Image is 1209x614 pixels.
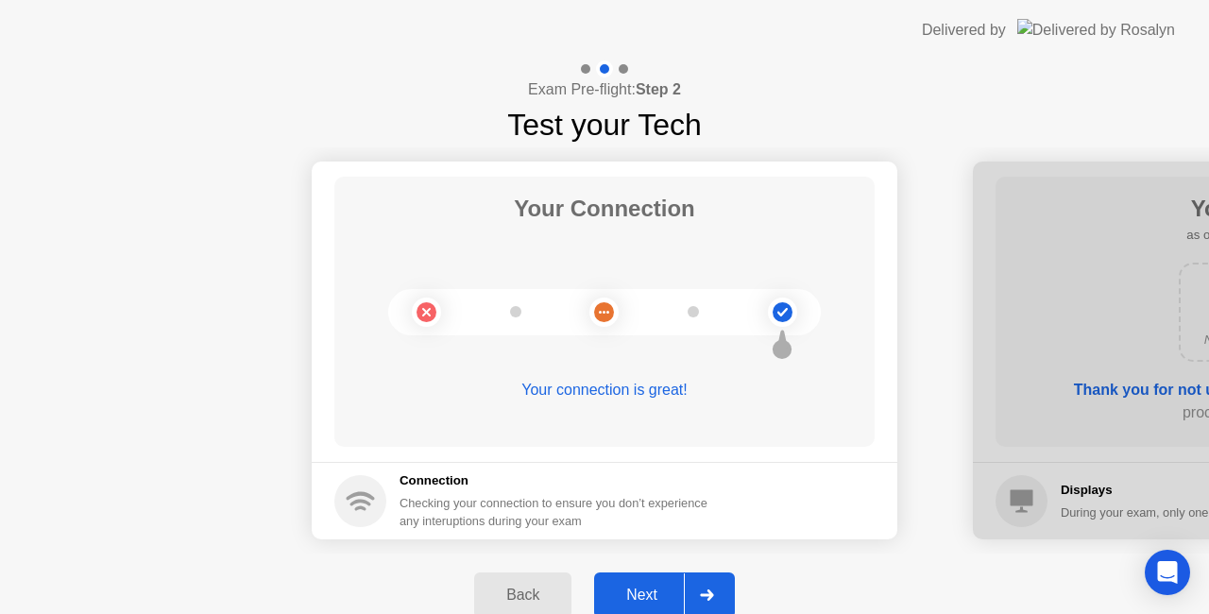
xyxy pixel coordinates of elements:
h5: Connection [400,471,719,490]
div: Next [600,587,684,604]
h1: Your Connection [514,192,695,226]
div: Your connection is great! [334,379,875,401]
div: Checking your connection to ensure you don’t experience any interuptions during your exam [400,494,719,530]
div: Delivered by [922,19,1006,42]
h4: Exam Pre-flight: [528,78,681,101]
b: Step 2 [636,81,681,97]
div: Back [480,587,566,604]
div: Open Intercom Messenger [1145,550,1190,595]
img: Delivered by Rosalyn [1017,19,1175,41]
h1: Test your Tech [507,102,702,147]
